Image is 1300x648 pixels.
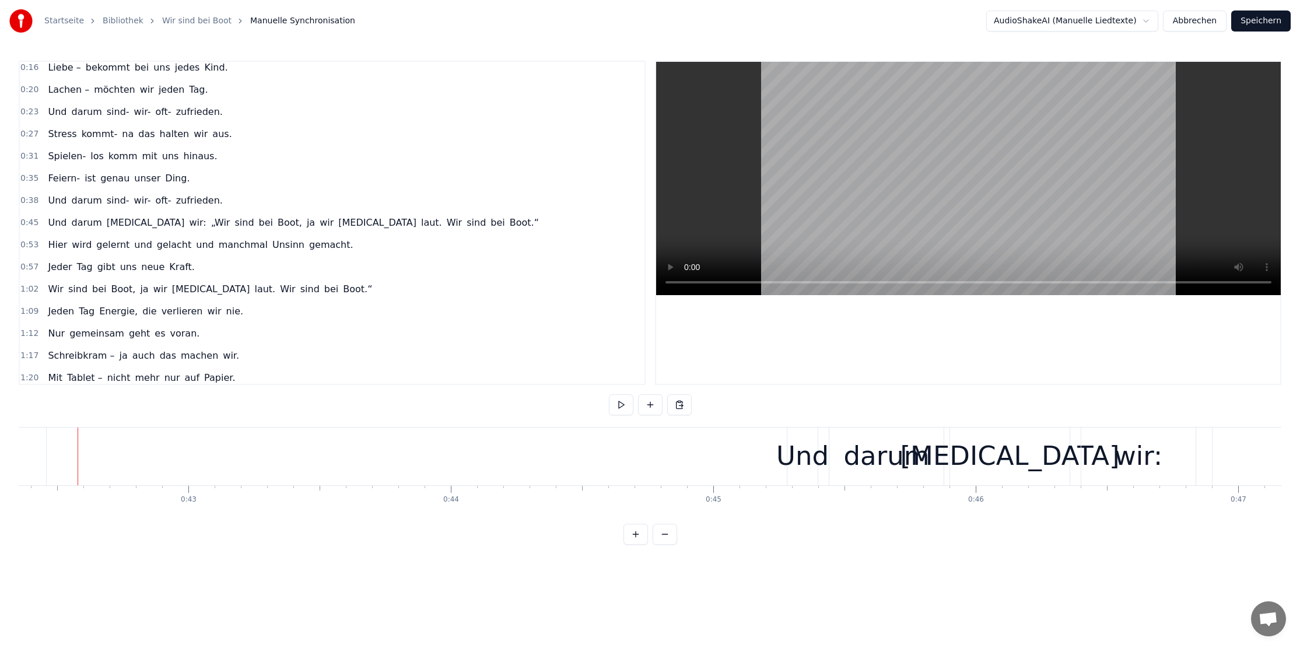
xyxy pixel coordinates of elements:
[91,282,107,296] span: bei
[66,371,104,384] span: Tablet –
[140,260,166,274] span: neue
[1231,495,1246,505] div: 0:47
[279,282,297,296] span: Wir
[133,105,152,118] span: wir-
[70,105,103,118] span: darum
[47,216,68,229] span: Und
[47,171,81,185] span: Feiern-
[20,328,38,339] span: 1:12
[192,127,209,141] span: wir
[152,282,169,296] span: wir
[83,171,97,185] span: ist
[99,171,131,185] span: genau
[47,149,87,163] span: Spielen-
[20,173,38,184] span: 0:35
[154,105,172,118] span: oft-
[159,349,177,362] span: das
[20,128,38,140] span: 0:27
[133,238,153,251] span: und
[20,239,38,251] span: 0:53
[181,495,197,505] div: 0:43
[70,216,103,229] span: darum
[141,149,159,163] span: mit
[188,83,209,96] span: Tag.
[276,216,303,229] span: Boot,
[20,350,38,362] span: 1:17
[342,282,373,296] span: Boot.“
[119,260,138,274] span: uns
[168,260,196,274] span: Kraft.
[153,327,166,340] span: es
[131,349,156,362] span: auch
[154,194,172,207] span: oft-
[128,327,151,340] span: geht
[20,195,38,206] span: 0:38
[103,15,143,27] a: Bibliothek
[162,15,232,27] a: Wir sind bei Boot
[47,61,82,74] span: Liebe –
[47,282,65,296] span: Wir
[253,282,276,296] span: laut.
[250,15,355,27] span: Manuelle Synchronisation
[137,127,156,141] span: das
[1251,601,1286,636] div: Chat öffnen
[134,61,150,74] span: bei
[47,349,115,362] span: Schreibkram –
[203,371,236,384] span: Papier.
[159,127,191,141] span: halten
[20,84,38,96] span: 0:20
[182,149,218,163] span: hinaus.
[96,260,117,274] span: gibt
[306,216,316,229] span: ja
[133,171,162,185] span: unser
[184,371,201,384] span: auf
[20,306,38,317] span: 1:09
[163,371,181,384] span: nur
[93,83,136,96] span: möchten
[80,127,119,141] span: kommt-
[156,238,192,251] span: gelacht
[70,194,103,207] span: darum
[164,171,191,185] span: Ding.
[420,216,443,229] span: laut.
[78,304,96,318] span: Tag
[139,83,155,96] span: wir
[489,216,506,229] span: bei
[1163,10,1227,31] button: Abbrechen
[443,495,459,505] div: 0:44
[106,105,131,118] span: sind-
[1115,436,1162,476] div: wir:
[47,260,73,274] span: Jeder
[1231,10,1291,31] button: Speichern
[180,349,219,362] span: machen
[107,149,139,163] span: komm
[106,194,131,207] span: sind-
[465,216,487,229] span: sind
[20,150,38,162] span: 0:31
[20,372,38,384] span: 1:20
[171,282,251,296] span: [MEDICAL_DATA]
[218,238,269,251] span: manchmal
[20,283,38,295] span: 1:02
[337,216,418,229] span: [MEDICAL_DATA]
[318,216,335,229] span: wir
[299,282,321,296] span: sind
[233,216,255,229] span: sind
[152,61,171,74] span: uns
[47,127,78,141] span: Stress
[169,327,201,340] span: voran.
[9,9,33,33] img: youka
[157,83,185,96] span: jeden
[20,62,38,73] span: 0:16
[968,495,984,505] div: 0:46
[323,282,339,296] span: bei
[161,149,180,163] span: uns
[509,216,540,229] span: Boot.“
[271,238,306,251] span: Unsinn
[118,349,129,362] span: ja
[98,304,139,318] span: Energie,
[47,371,64,384] span: Mit
[203,61,229,74] span: Kind.
[258,216,274,229] span: bei
[141,304,157,318] span: die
